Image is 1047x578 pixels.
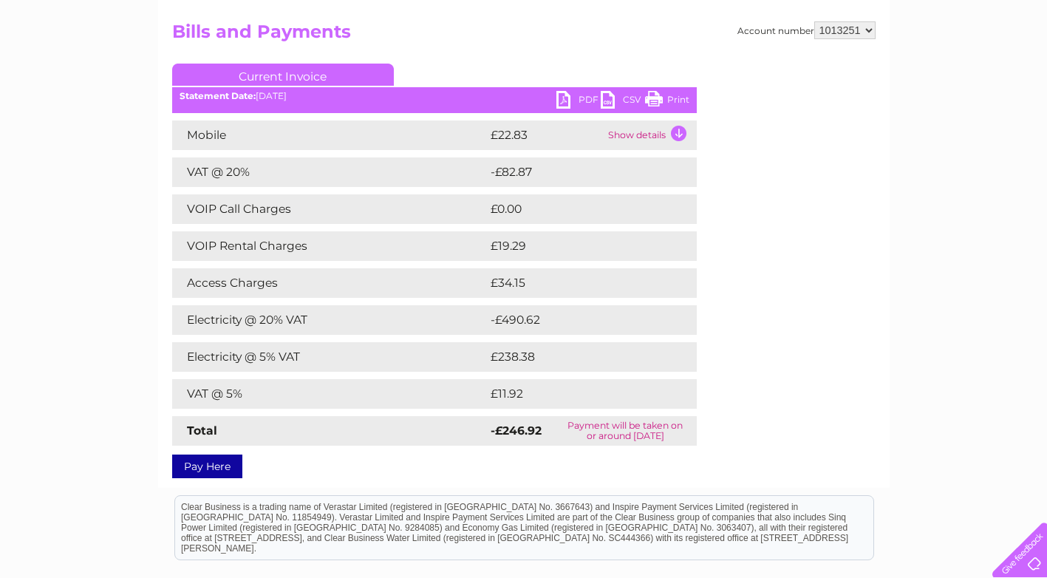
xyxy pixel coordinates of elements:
div: [DATE] [172,91,697,101]
a: Current Invoice [172,64,394,86]
a: Log out [998,63,1033,74]
a: Energy [824,63,856,74]
b: Statement Date: [180,90,256,101]
a: PDF [556,91,601,112]
a: Water [787,63,815,74]
a: Telecoms [865,63,910,74]
td: Electricity @ 5% VAT [172,342,487,372]
td: £11.92 [487,379,664,409]
td: £19.29 [487,231,666,261]
h2: Bills and Payments [172,21,876,50]
td: -£490.62 [487,305,672,335]
a: Print [645,91,689,112]
td: Show details [604,120,697,150]
a: 0333 014 3131 [768,7,870,26]
a: Contact [949,63,985,74]
td: VAT @ 20% [172,157,487,187]
td: Electricity @ 20% VAT [172,305,487,335]
div: Account number [737,21,876,39]
td: £238.38 [487,342,671,372]
td: VOIP Rental Charges [172,231,487,261]
strong: Total [187,424,217,438]
a: Pay Here [172,455,242,478]
td: VAT @ 5% [172,379,487,409]
td: Payment will be taken on or around [DATE] [554,416,696,446]
td: £34.15 [487,268,666,298]
td: £0.00 [487,194,663,224]
td: VOIP Call Charges [172,194,487,224]
td: -£82.87 [487,157,669,187]
img: logo.png [37,38,112,84]
td: Mobile [172,120,487,150]
td: Access Charges [172,268,487,298]
div: Clear Business is a trading name of Verastar Limited (registered in [GEOGRAPHIC_DATA] No. 3667643... [175,8,873,72]
a: Blog [918,63,940,74]
strong: -£246.92 [491,424,542,438]
a: CSV [601,91,645,112]
td: £22.83 [487,120,604,150]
